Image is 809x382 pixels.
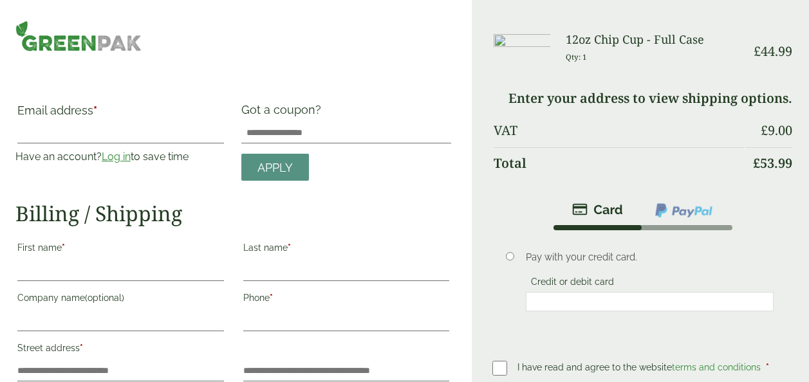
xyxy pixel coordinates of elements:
[102,150,131,163] a: Log in
[754,42,792,60] bdi: 44.99
[15,21,142,51] img: GreenPak Supplies
[93,104,97,117] abbr: required
[62,242,65,253] abbr: required
[243,289,450,311] label: Phone
[85,293,124,303] span: (optional)
[753,154,792,172] bdi: 53.99
[17,105,224,123] label: Email address
[270,293,273,303] abbr: required
[80,343,83,353] abbr: required
[530,296,770,307] iframe: Secure payment input frame
[17,289,224,311] label: Company name
[15,149,226,165] p: Have an account? to save time
[257,161,293,175] span: Apply
[15,201,451,226] h2: Billing / Shipping
[17,239,224,260] label: First name
[753,154,760,172] span: £
[654,202,714,219] img: ppcp-gateway.png
[241,103,326,123] label: Got a coupon?
[526,250,774,264] p: Pay with your credit card.
[494,147,744,179] th: Total
[17,339,224,361] label: Street address
[566,33,744,47] h3: 12oz Chip Cup - Full Case
[672,362,761,372] a: terms and conditions
[572,202,623,217] img: stripe.png
[517,362,763,372] span: I have read and agree to the website
[494,115,744,146] th: VAT
[526,277,619,291] label: Credit or debit card
[754,42,761,60] span: £
[766,362,769,372] abbr: required
[243,239,450,260] label: Last name
[241,154,309,181] a: Apply
[761,122,792,139] bdi: 9.00
[288,242,291,253] abbr: required
[494,83,792,114] td: Enter your address to view shipping options.
[761,122,768,139] span: £
[566,52,587,62] small: Qty: 1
